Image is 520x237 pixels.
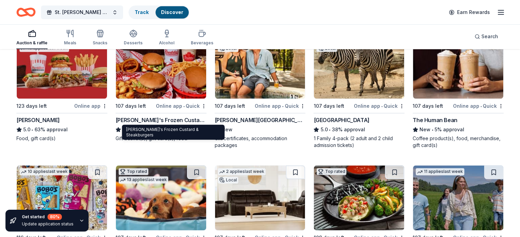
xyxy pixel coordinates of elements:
button: Alcohol [159,27,174,49]
div: Get started [22,214,74,220]
a: Image for Portillo'sTop rated10 applieslast week123 days leftOnline app[PERSON_NAME]5.0•63% appro... [16,33,107,142]
span: 5.0 [320,125,328,134]
span: • [329,127,331,132]
a: Image for La Cantera Resort & Spa4 applieslast weekLocal107 days leftOnline app•Quick[PERSON_NAME... [215,33,306,149]
img: Image for BarkBox [116,165,206,230]
a: Home [16,4,36,20]
a: Track [135,9,149,15]
img: Image for Freddy's Frozen Custard & Steakburgers [116,34,206,99]
div: Coffee product(s), food, merchandise, gift card(s) [413,135,504,149]
span: New [419,125,430,134]
div: Local [218,177,238,183]
div: [PERSON_NAME]'s Frozen Custard & Steakburgers [122,125,225,140]
div: Meals [64,40,76,46]
img: Image for The Human Bean [413,34,503,99]
div: Top rated [119,168,148,175]
div: 107 days left [413,102,443,110]
a: Image for San Antonio Zoo1 applylast weekLocal107 days leftOnline app•Quick[GEOGRAPHIC_DATA]5.0•3... [314,33,404,149]
div: 38% approval [314,125,404,134]
div: Desserts [124,40,143,46]
button: Auction & raffle [16,27,48,49]
div: 10 applies last week [19,168,69,175]
div: 80 % [48,214,62,220]
div: Online app [74,102,107,110]
span: 5.0 [23,125,30,134]
img: Image for Bobo's Bakery [17,165,107,230]
div: [GEOGRAPHIC_DATA] [314,116,369,124]
a: Earn Rewards [445,6,494,18]
img: Image for American Eagle [413,165,503,230]
div: Food, gift card(s) [16,135,107,142]
img: Image for Bob Mills Furniture [215,165,305,230]
div: Online app Quick [354,102,404,110]
div: [PERSON_NAME][GEOGRAPHIC_DATA] [215,116,306,124]
span: • [31,127,33,132]
span: Search [481,32,498,41]
div: 16% approval [116,125,206,134]
div: 1 Family 4-pack (2 adult and 2 child admission tickets) [314,135,404,149]
button: St. [PERSON_NAME] School Gala: A Night in [GEOGRAPHIC_DATA] [41,5,123,19]
div: Online app Quick [453,102,504,110]
span: • [282,103,283,109]
div: 13 applies last week [119,176,168,183]
div: 107 days left [116,102,146,110]
span: • [432,127,434,132]
button: Meals [64,27,76,49]
a: Image for The Human Bean2 applieslast week107 days leftOnline app•QuickThe Human BeanNew•5% appro... [413,33,504,149]
a: Discover [161,9,183,15]
div: 107 days left [314,102,344,110]
button: Beverages [191,27,213,49]
div: Online app Quick [156,102,206,110]
div: The Human Bean [413,116,457,124]
span: • [480,103,482,109]
span: • [183,103,185,109]
div: Top rated [317,168,346,175]
button: Search [469,30,504,43]
img: Image for Abuelo's [314,165,404,230]
div: 11 applies last week [416,168,464,175]
div: 107 days left [215,102,245,110]
a: Image for Freddy's Frozen Custard & Steakburgers9 applieslast week107 days leftOnline app•Quick[P... [116,33,206,142]
div: Beverages [191,40,213,46]
div: Update application status [22,221,74,227]
span: New [222,125,232,134]
div: 5% approval [413,125,504,134]
img: Image for La Cantera Resort & Spa [215,34,305,99]
div: [PERSON_NAME]'s Frozen Custard & Steakburgers [116,116,206,124]
button: Snacks [93,27,107,49]
span: St. [PERSON_NAME] School Gala: A Night in [GEOGRAPHIC_DATA] [55,8,109,16]
div: Online app Quick [255,102,305,110]
div: 63% approval [16,125,107,134]
div: Gift certificates, accommodation packages [215,135,306,149]
div: Alcohol [159,40,174,46]
div: [PERSON_NAME] [16,116,60,124]
img: Image for Portillo's [17,34,107,99]
button: TrackDiscover [129,5,189,19]
div: 123 days left [16,102,47,110]
div: Auction & raffle [16,40,48,46]
img: Image for San Antonio Zoo [314,34,404,99]
span: • [381,103,383,109]
div: Snacks [93,40,107,46]
button: Desserts [124,27,143,49]
div: 2 applies last week [218,168,266,175]
div: Gift basket(s), gift card(s), food [116,135,206,142]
